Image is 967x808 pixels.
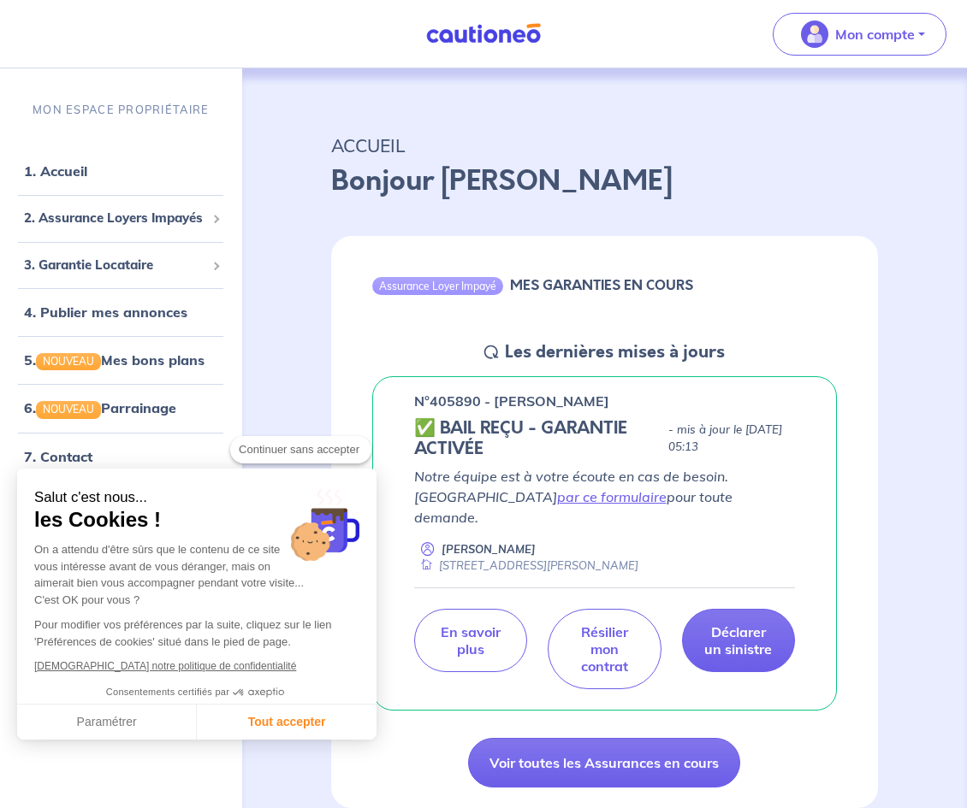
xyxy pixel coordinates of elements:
span: Consentements certifiés par [106,687,229,697]
p: En savoir plus [436,623,506,658]
a: [DEMOGRAPHIC_DATA] notre politique de confidentialité [34,660,296,672]
p: n°405890 - [PERSON_NAME] [414,391,609,411]
div: On a attendu d'être sûrs que le contenu de ce site vous intéresse avant de vous déranger, mais on... [34,541,359,608]
button: Consentements certifiés par [98,681,296,704]
p: ACCUEIL [331,130,879,161]
div: 4. Publier mes annonces [7,295,235,329]
div: 9. Mes factures [7,534,235,569]
p: Mon compte [835,24,915,44]
a: 6.NOUVEAUParrainage [24,399,176,416]
p: - mis à jour le [DATE] 05:13 [668,422,795,456]
div: 2. Assurance Loyers Impayés [7,202,235,235]
h5: Les dernières mises à jours [505,342,725,363]
h5: ✅ BAIL REÇU - GARANTIE ACTIVÉE [414,418,661,459]
div: 3. Garantie Locataire [7,248,235,281]
a: 1. Accueil [24,162,87,180]
p: Pour modifier vos préférences par la suite, cliquez sur le lien 'Préférences de cookies' situé da... [34,616,359,650]
div: state: CONTRACT-VALIDATED, Context: ,MAYBE-CERTIFICATE,,LESSOR-DOCUMENTS,IS-ODEALIM [414,418,796,459]
h6: MES GARANTIES EN COURS [510,277,693,293]
span: les Cookies ! [34,507,359,533]
a: En savoir plus [414,609,527,672]
a: 5.NOUVEAUMes bons plans [24,351,205,369]
img: Cautioneo [419,23,548,44]
div: 8. Mes informations [7,487,235,521]
a: 7. Contact [24,447,92,464]
a: par ce formulaire [557,488,667,505]
small: Salut c'est nous... [34,489,359,507]
div: 7. Contact [7,439,235,473]
span: 3. Garantie Locataire [24,255,205,274]
div: Assurance Loyer Impayé [372,277,503,294]
button: illu_account_valid_menu.svgMon compte [773,13,946,56]
p: [PERSON_NAME] [442,541,536,557]
button: Paramétrer [17,705,197,740]
span: Continuer sans accepter [239,441,363,458]
a: Résilier mon contrat [548,609,661,689]
a: 4. Publier mes annonces [24,304,187,321]
p: Bonjour [PERSON_NAME] [331,161,879,202]
span: 2. Assurance Loyers Impayés [24,209,205,228]
button: Continuer sans accepter [230,436,371,463]
div: 1. Accueil [7,154,235,188]
svg: Axeptio [233,667,284,718]
div: [STREET_ADDRESS][PERSON_NAME] [414,557,638,574]
button: Tout accepter [197,705,377,740]
a: Déclarer un sinistre [682,609,795,672]
p: MON ESPACE PROPRIÉTAIRE [33,102,209,118]
p: Déclarer un sinistre [703,623,774,658]
p: Résilier mon contrat [569,623,639,675]
p: Notre équipe est à votre écoute en cas de besoin. [GEOGRAPHIC_DATA] pour toute demande. [414,466,796,528]
a: Voir toutes les Assurances en cours [468,738,740,787]
div: 5.NOUVEAUMes bons plans [7,343,235,377]
div: 6.NOUVEAUParrainage [7,391,235,425]
img: illu_account_valid_menu.svg [801,21,828,48]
